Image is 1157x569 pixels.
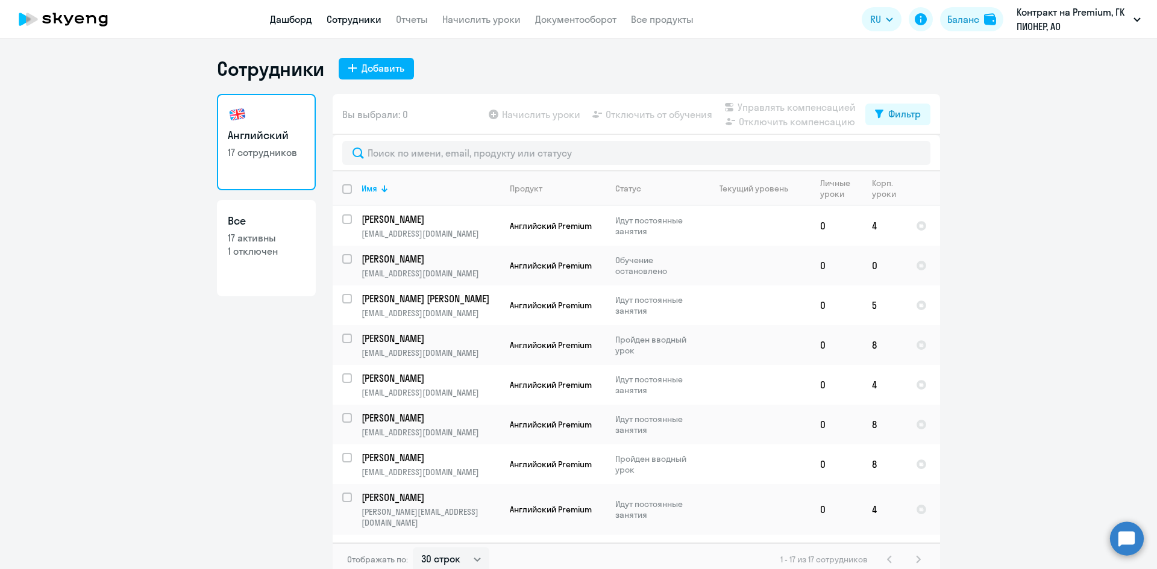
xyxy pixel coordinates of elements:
a: Отчеты [396,13,428,25]
p: 1 отключен [228,244,305,258]
a: Сотрудники [327,13,381,25]
div: Имя [362,183,377,194]
p: [EMAIL_ADDRESS][DOMAIN_NAME] [362,467,500,477]
span: Вы выбрали: 0 [342,107,408,122]
span: Английский Premium [510,459,592,470]
td: 4 [862,365,906,405]
p: [EMAIL_ADDRESS][DOMAIN_NAME] [362,427,500,438]
td: 4 [862,484,906,535]
span: Отображать по: [347,554,408,565]
div: Продукт [510,183,542,194]
p: Обучение остановлено [615,255,698,276]
p: Идут постоянные занятия [615,374,698,396]
a: [PERSON_NAME] [362,213,500,226]
a: Начислить уроки [442,13,521,25]
button: Контракт на Premium, ГК ПИОНЕР, АО [1011,5,1147,34]
span: Английский Premium [510,300,592,311]
td: 0 [862,246,906,285]
p: [PERSON_NAME] [362,411,498,424]
div: Текущий уровень [720,183,788,194]
h3: Английский [228,128,305,143]
div: Добавить [362,61,404,75]
h3: Все [228,213,305,229]
a: [PERSON_NAME] [362,541,500,555]
td: 0 [811,444,862,484]
td: 0 [811,285,862,325]
p: [PERSON_NAME] [362,451,498,464]
td: 0 [811,405,862,444]
button: RU [862,7,901,31]
td: 4 [862,206,906,246]
button: Балансbalance [940,7,1003,31]
p: Идут постоянные занятия [615,215,698,237]
span: 1 - 17 из 17 сотрудников [780,554,868,565]
p: [PERSON_NAME] [362,491,498,504]
span: Английский Premium [510,504,592,515]
p: [PERSON_NAME] [362,252,498,266]
td: 0 [811,206,862,246]
p: Пройден вводный урок [615,334,698,356]
p: 17 сотрудников [228,146,305,159]
p: [EMAIL_ADDRESS][DOMAIN_NAME] [362,347,500,358]
div: Корп. уроки [872,178,906,199]
input: Поиск по имени, email, продукту или статусу [342,141,930,165]
p: Идут постоянные занятия [615,414,698,435]
td: 0 [811,246,862,285]
td: 0 [811,365,862,405]
td: 8 [862,325,906,365]
div: Фильтр [888,107,921,121]
div: Статус [615,183,641,194]
a: [PERSON_NAME] [362,332,500,345]
p: [PERSON_NAME] [PERSON_NAME] [362,292,498,305]
span: Английский Premium [510,419,592,430]
td: 5 [862,285,906,325]
span: Английский Premium [510,340,592,350]
span: Английский Premium [510,260,592,271]
p: [PERSON_NAME][EMAIL_ADDRESS][DOMAIN_NAME] [362,506,500,528]
td: 0 [811,325,862,365]
span: Английский Premium [510,220,592,231]
p: [EMAIL_ADDRESS][DOMAIN_NAME] [362,268,500,279]
p: [PERSON_NAME] [362,541,498,555]
td: 8 [862,444,906,484]
p: [PERSON_NAME] [362,213,498,226]
img: balance [984,13,996,25]
p: [PERSON_NAME] [362,332,498,345]
p: [EMAIL_ADDRESS][DOMAIN_NAME] [362,308,500,319]
a: Документооборот [535,13,616,25]
span: Английский Premium [510,379,592,390]
td: 8 [862,405,906,444]
div: Имя [362,183,500,194]
a: Дашборд [270,13,312,25]
p: [EMAIL_ADDRESS][DOMAIN_NAME] [362,228,500,239]
img: english [228,105,247,124]
a: Все17 активны1 отключен [217,200,316,296]
h1: Сотрудники [217,57,324,81]
div: Личные уроки [820,178,851,199]
p: [EMAIL_ADDRESS][DOMAIN_NAME] [362,387,500,398]
a: [PERSON_NAME] [362,372,500,385]
div: Личные уроки [820,178,862,199]
div: Баланс [947,12,979,26]
div: Статус [615,183,698,194]
p: Идут постоянные занятия [615,499,698,520]
a: Все продукты [631,13,694,25]
p: Идут постоянные занятия [615,294,698,316]
p: [PERSON_NAME] [362,372,498,385]
p: Пройден вводный урок [615,453,698,475]
a: [PERSON_NAME] [362,252,500,266]
a: [PERSON_NAME] [362,451,500,464]
div: Корп. уроки [872,178,896,199]
div: Текущий уровень [708,183,810,194]
td: 0 [811,484,862,535]
p: Контракт на Premium, ГК ПИОНЕР, АО [1017,5,1129,34]
a: [PERSON_NAME] [362,491,500,504]
span: RU [870,12,881,26]
p: 17 активны [228,231,305,244]
a: Английский17 сотрудников [217,94,316,190]
button: Фильтр [865,104,930,125]
a: [PERSON_NAME] [PERSON_NAME] [362,292,500,305]
button: Добавить [339,58,414,79]
a: [PERSON_NAME] [362,411,500,424]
